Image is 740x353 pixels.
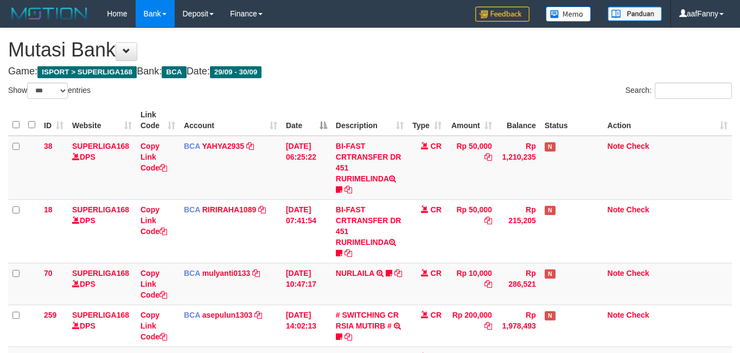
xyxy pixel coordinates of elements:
a: Copy asepulun1303 to clipboard [254,311,262,319]
td: [DATE] 07:41:54 [282,199,331,263]
span: 70 [44,269,53,278]
td: BI-FAST CRTRANSFER DR 451 RURIMELINDA [331,199,408,263]
th: Amount: activate to sort column ascending [446,105,496,136]
a: SUPERLIGA168 [72,205,129,214]
a: # SWITCHING CR RSIA MUTIRB # [336,311,399,330]
a: Note [608,142,624,150]
th: Action: activate to sort column ascending [603,105,732,136]
th: Balance [496,105,540,136]
a: Copy NURLAILA to clipboard [394,269,402,278]
img: Button%20Memo.svg [546,7,591,22]
span: CR [431,311,442,319]
td: [DATE] 14:02:13 [282,305,331,346]
th: Status [540,105,603,136]
span: BCA [162,66,186,78]
span: 29/09 - 30/09 [210,66,262,78]
td: Rp 50,000 [446,136,496,200]
a: Copy Rp 200,000 to clipboard [484,322,492,330]
a: Copy Link Code [141,142,167,172]
img: panduan.png [608,7,662,21]
a: NURLAILA [336,269,374,278]
a: Copy Rp 10,000 to clipboard [484,280,492,288]
h4: Game: Bank: Date: [8,66,732,77]
th: ID: activate to sort column ascending [40,105,68,136]
a: Check [627,205,649,214]
td: DPS [68,305,136,346]
td: DPS [68,263,136,305]
a: Note [608,269,624,278]
td: Rp 200,000 [446,305,496,346]
span: Has Note [545,311,556,320]
span: CR [431,269,442,278]
span: ISPORT > SUPERLIGA168 [37,66,137,78]
img: MOTION_logo.png [8,5,91,22]
select: Showentries [27,83,68,99]
td: DPS [68,199,136,263]
span: BCA [184,311,200,319]
a: Copy # SWITCHING CR RSIA MUTIRB # to clipboard [345,332,352,341]
a: Note [608,311,624,319]
td: Rp 1,210,235 [496,136,540,200]
a: SUPERLIGA168 [72,269,129,278]
span: BCA [184,269,200,278]
a: asepulun1303 [202,311,253,319]
td: Rp 215,205 [496,199,540,263]
input: Search: [655,83,732,99]
a: Copy Link Code [141,205,167,236]
span: 259 [44,311,56,319]
label: Search: [626,83,732,99]
a: Copy BI-FAST CRTRANSFER DR 451 RURIMELINDA to clipboard [345,249,352,257]
a: Check [627,311,649,319]
a: SUPERLIGA168 [72,311,129,319]
a: Copy RIRIRAHA1089 to clipboard [258,205,266,214]
td: Rp 50,000 [446,199,496,263]
a: Copy Rp 50,000 to clipboard [484,153,492,161]
a: SUPERLIGA168 [72,142,129,150]
span: 38 [44,142,53,150]
a: mulyanti0133 [202,269,251,278]
a: Copy mulyanti0133 to clipboard [252,269,260,278]
span: Has Note [545,269,556,279]
span: CR [431,205,442,214]
td: Rp 1,978,493 [496,305,540,346]
th: Account: activate to sort column ascending [180,105,282,136]
a: Check [627,269,649,278]
th: Website: activate to sort column ascending [68,105,136,136]
a: Copy Rp 50,000 to clipboard [484,216,492,225]
a: Check [627,142,649,150]
h1: Mutasi Bank [8,39,732,61]
span: Has Note [545,142,556,152]
th: Description: activate to sort column ascending [331,105,408,136]
span: CR [431,142,442,150]
th: Date: activate to sort column descending [282,105,331,136]
td: [DATE] 06:25:22 [282,136,331,200]
th: Link Code: activate to sort column ascending [136,105,180,136]
td: DPS [68,136,136,200]
a: RIRIRAHA1089 [202,205,257,214]
span: BCA [184,142,200,150]
label: Show entries [8,83,91,99]
a: Copy Link Code [141,311,167,341]
a: Copy Link Code [141,269,167,299]
td: Rp 10,000 [446,263,496,305]
td: [DATE] 10:47:17 [282,263,331,305]
a: YAHYA2935 [202,142,244,150]
td: BI-FAST CRTRANSFER DR 451 RURIMELINDA [331,136,408,200]
span: Has Note [545,206,556,215]
th: Type: activate to sort column ascending [408,105,446,136]
td: Rp 286,521 [496,263,540,305]
img: Feedback.jpg [475,7,530,22]
span: 18 [44,205,53,214]
a: Copy YAHYA2935 to clipboard [246,142,254,150]
a: Note [608,205,624,214]
span: BCA [184,205,200,214]
a: Copy BI-FAST CRTRANSFER DR 451 RURIMELINDA to clipboard [345,185,352,194]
